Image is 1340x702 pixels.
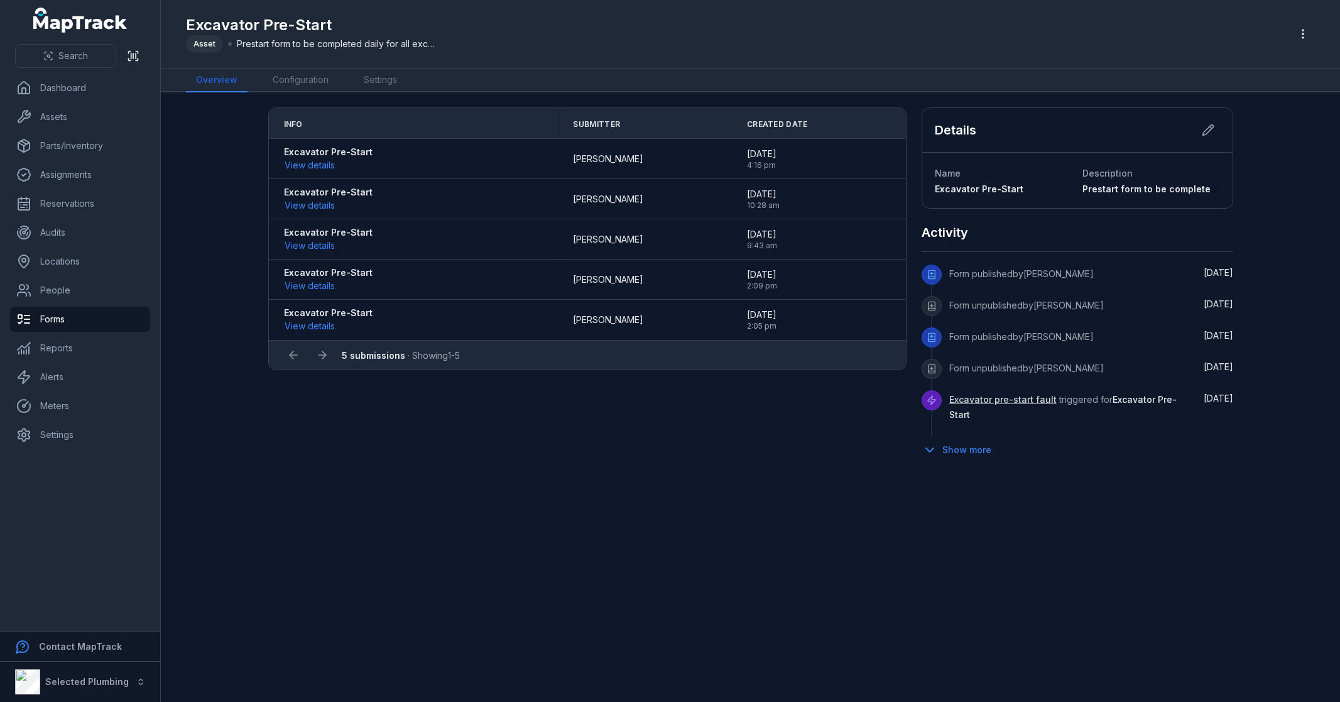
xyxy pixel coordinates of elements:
span: 9:43 am [747,241,777,251]
a: Excavator pre-start fault [949,393,1057,406]
button: View details [284,319,335,333]
span: Name [935,168,961,178]
span: 2:09 pm [747,281,777,291]
span: [PERSON_NAME] [573,273,643,286]
a: Settings [354,69,407,92]
span: Created Date [747,119,808,129]
span: [PERSON_NAME] [573,314,643,326]
span: Submitter [573,119,620,129]
button: View details [284,279,335,293]
strong: Excavator Pre-Start [284,226,373,239]
span: Prestart form to be completed daily for all excavators. [1082,184,1324,194]
span: [DATE] [747,188,780,200]
span: [DATE] [747,148,776,160]
span: 10:28 am [747,200,780,211]
a: Assets [10,104,150,129]
h2: Activity [922,224,968,241]
h1: Excavator Pre-Start [186,15,438,35]
span: [PERSON_NAME] [573,233,643,246]
a: Assignments [10,162,150,187]
span: [DATE] [1204,267,1233,278]
span: 2:05 pm [747,321,776,331]
span: Info [284,119,303,129]
span: 4:16 pm [747,160,776,170]
time: 8/20/2025, 10:28:14 AM [1204,393,1233,403]
span: [DATE] [1204,361,1233,372]
strong: Selected Plumbing [45,676,129,687]
button: View details [284,239,335,253]
h2: Details [935,121,976,139]
span: Form unpublished by [PERSON_NAME] [949,300,1104,310]
span: [PERSON_NAME] [573,193,643,206]
span: triggered for [949,394,1177,420]
span: [DATE] [747,268,777,281]
a: Settings [10,422,150,447]
a: Dashboard [10,75,150,101]
a: Reports [10,336,150,361]
a: Reservations [10,191,150,216]
span: Search [58,50,88,62]
span: Form unpublished by [PERSON_NAME] [949,363,1104,373]
time: 10/7/2025, 10:15:18 AM [1204,330,1233,341]
div: Asset [186,35,223,53]
time: 8/20/2025, 9:43:59 AM [747,228,777,251]
a: Configuration [263,69,339,92]
span: Form published by [PERSON_NAME] [949,331,1094,342]
a: Locations [10,249,150,274]
span: Form published by [PERSON_NAME] [949,268,1094,279]
time: 8/19/2025, 2:09:45 PM [747,268,777,291]
button: Search [15,44,116,68]
span: Excavator Pre-Start [935,184,1023,194]
span: [DATE] [1204,299,1233,309]
a: Meters [10,393,150,419]
span: [DATE] [1204,330,1233,341]
a: People [10,278,150,303]
button: Show more [922,437,1000,463]
span: · Showing 1 - 5 [342,350,460,361]
span: Description [1082,168,1133,178]
button: View details [284,199,335,212]
span: [DATE] [747,228,777,241]
time: 10/7/2025, 10:05:55 AM [1204,361,1233,372]
a: Overview [186,69,248,92]
span: Prestart form to be completed daily for all excavators. [237,38,438,50]
time: 10/7/2025, 10:23:32 AM [1204,267,1233,278]
strong: Excavator Pre-Start [284,146,373,158]
button: View details [284,158,335,172]
strong: Excavator Pre-Start [284,307,373,319]
strong: Excavator Pre-Start [284,186,373,199]
a: Alerts [10,365,150,390]
strong: Excavator Pre-Start [284,266,373,279]
a: Audits [10,220,150,245]
time: 8/20/2025, 10:28:14 AM [747,188,780,211]
time: 8/19/2025, 2:05:54 PM [747,309,776,331]
span: [PERSON_NAME] [573,153,643,165]
a: Parts/Inventory [10,133,150,158]
a: MapTrack [33,8,128,33]
span: [DATE] [747,309,776,321]
a: Forms [10,307,150,332]
strong: 5 submissions [342,350,405,361]
time: 10/7/2025, 10:20:21 AM [1204,299,1233,309]
time: 9/23/2025, 4:16:20 PM [747,148,776,170]
strong: Contact MapTrack [39,641,122,652]
span: [DATE] [1204,393,1233,403]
